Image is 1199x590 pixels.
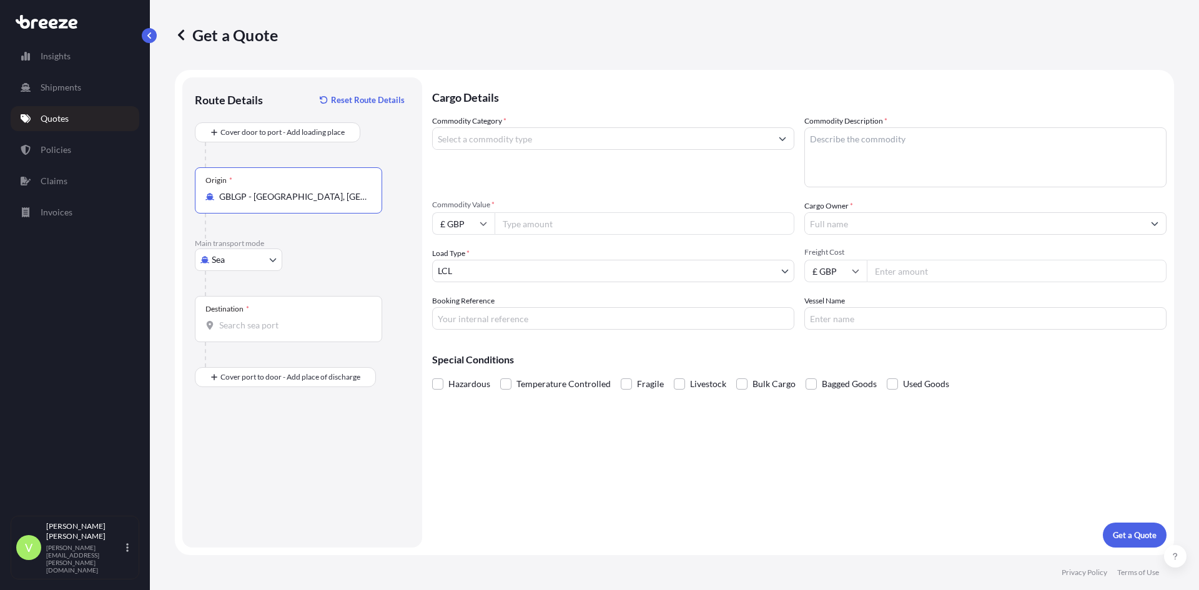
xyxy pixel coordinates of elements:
[331,94,405,106] p: Reset Route Details
[41,206,72,219] p: Invoices
[25,541,32,554] span: V
[433,127,771,150] input: Select a commodity type
[195,92,263,107] p: Route Details
[432,295,495,307] label: Booking Reference
[867,260,1167,282] input: Enter amount
[1143,212,1166,235] button: Show suggestions
[41,81,81,94] p: Shipments
[804,295,845,307] label: Vessel Name
[11,137,139,162] a: Policies
[432,247,470,260] span: Load Type
[495,212,794,235] input: Type amount
[1117,568,1159,578] a: Terms of Use
[205,175,232,185] div: Origin
[220,126,345,139] span: Cover door to port - Add loading place
[11,200,139,225] a: Invoices
[432,200,794,210] span: Commodity Value
[1062,568,1107,578] a: Privacy Policy
[804,247,1167,257] span: Freight Cost
[41,50,71,62] p: Insights
[804,115,887,127] label: Commodity Description
[903,375,949,393] span: Used Goods
[41,175,67,187] p: Claims
[195,248,282,271] button: Select transport
[175,25,278,45] p: Get a Quote
[46,521,124,541] p: [PERSON_NAME] [PERSON_NAME]
[195,367,376,387] button: Cover port to door - Add place of discharge
[432,260,794,282] button: LCL
[822,375,877,393] span: Bagged Goods
[438,265,452,277] span: LCL
[637,375,664,393] span: Fragile
[432,355,1167,365] p: Special Conditions
[11,44,139,69] a: Insights
[195,122,360,142] button: Cover door to port - Add loading place
[205,304,249,314] div: Destination
[11,75,139,100] a: Shipments
[752,375,796,393] span: Bulk Cargo
[690,375,726,393] span: Livestock
[1113,529,1157,541] p: Get a Quote
[41,144,71,156] p: Policies
[804,200,853,212] label: Cargo Owner
[432,77,1167,115] p: Cargo Details
[313,90,410,110] button: Reset Route Details
[11,169,139,194] a: Claims
[771,127,794,150] button: Show suggestions
[11,106,139,131] a: Quotes
[195,238,410,248] p: Main transport mode
[46,544,124,574] p: [PERSON_NAME][EMAIL_ADDRESS][PERSON_NAME][DOMAIN_NAME]
[212,253,225,266] span: Sea
[219,190,367,203] input: Origin
[219,319,367,332] input: Destination
[1103,523,1167,548] button: Get a Quote
[805,212,1143,235] input: Full name
[516,375,611,393] span: Temperature Controlled
[41,112,69,125] p: Quotes
[220,371,360,383] span: Cover port to door - Add place of discharge
[432,307,794,330] input: Your internal reference
[804,307,1167,330] input: Enter name
[432,115,506,127] label: Commodity Category
[448,375,490,393] span: Hazardous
